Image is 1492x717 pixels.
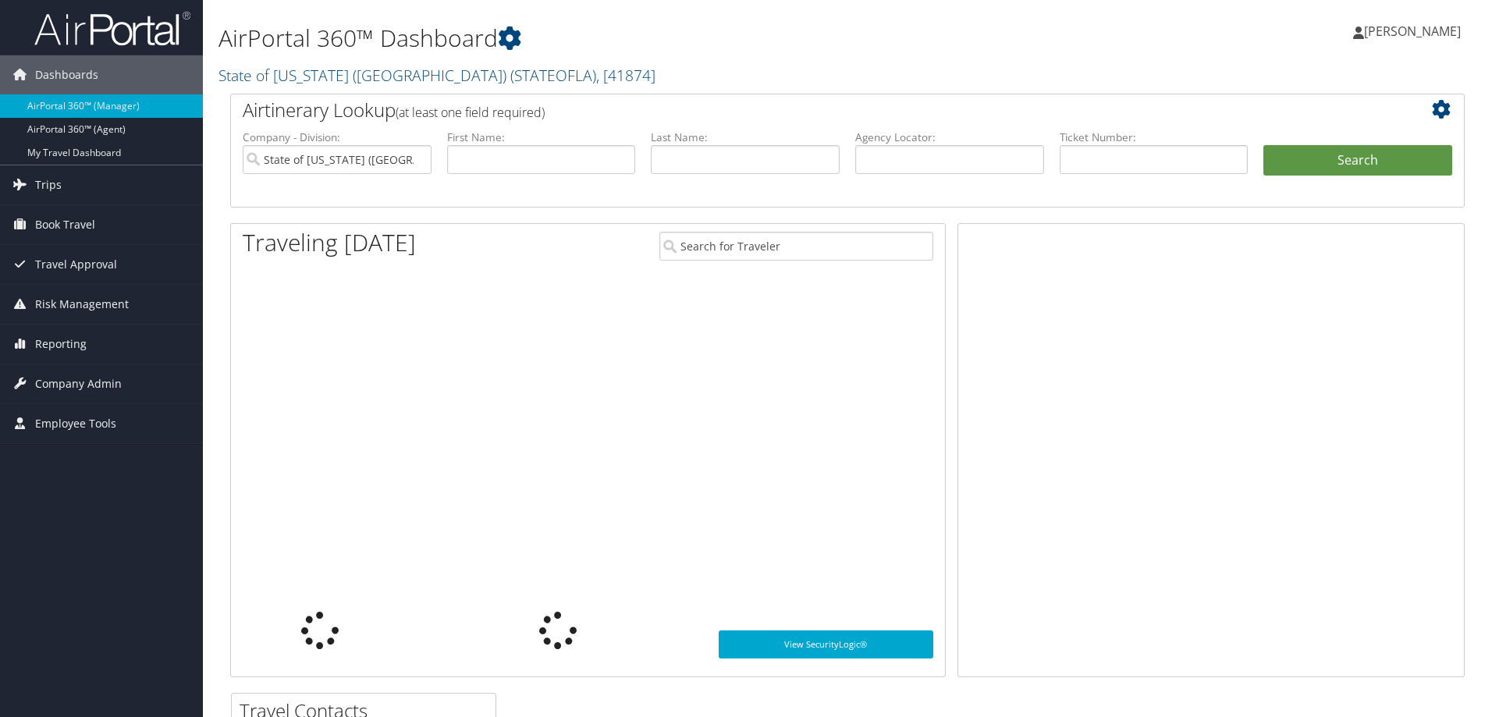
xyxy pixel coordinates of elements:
[1060,130,1249,145] label: Ticket Number:
[34,10,190,47] img: airportal-logo.png
[596,65,655,86] span: , [ 41874 ]
[243,226,416,259] h1: Traveling [DATE]
[35,285,129,324] span: Risk Management
[35,55,98,94] span: Dashboards
[243,130,432,145] label: Company - Division:
[1364,23,1461,40] span: [PERSON_NAME]
[35,245,117,284] span: Travel Approval
[218,65,655,86] a: State of [US_STATE] ([GEOGRAPHIC_DATA])
[35,165,62,204] span: Trips
[35,325,87,364] span: Reporting
[659,232,933,261] input: Search for Traveler
[35,205,95,244] span: Book Travel
[35,364,122,403] span: Company Admin
[1263,145,1452,176] button: Search
[719,630,933,658] a: View SecurityLogic®
[35,404,116,443] span: Employee Tools
[1353,8,1476,55] a: [PERSON_NAME]
[243,97,1349,123] h2: Airtinerary Lookup
[447,130,636,145] label: First Name:
[855,130,1044,145] label: Agency Locator:
[218,22,1057,55] h1: AirPortal 360™ Dashboard
[510,65,596,86] span: ( STATEOFLA )
[651,130,840,145] label: Last Name:
[396,104,545,121] span: (at least one field required)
